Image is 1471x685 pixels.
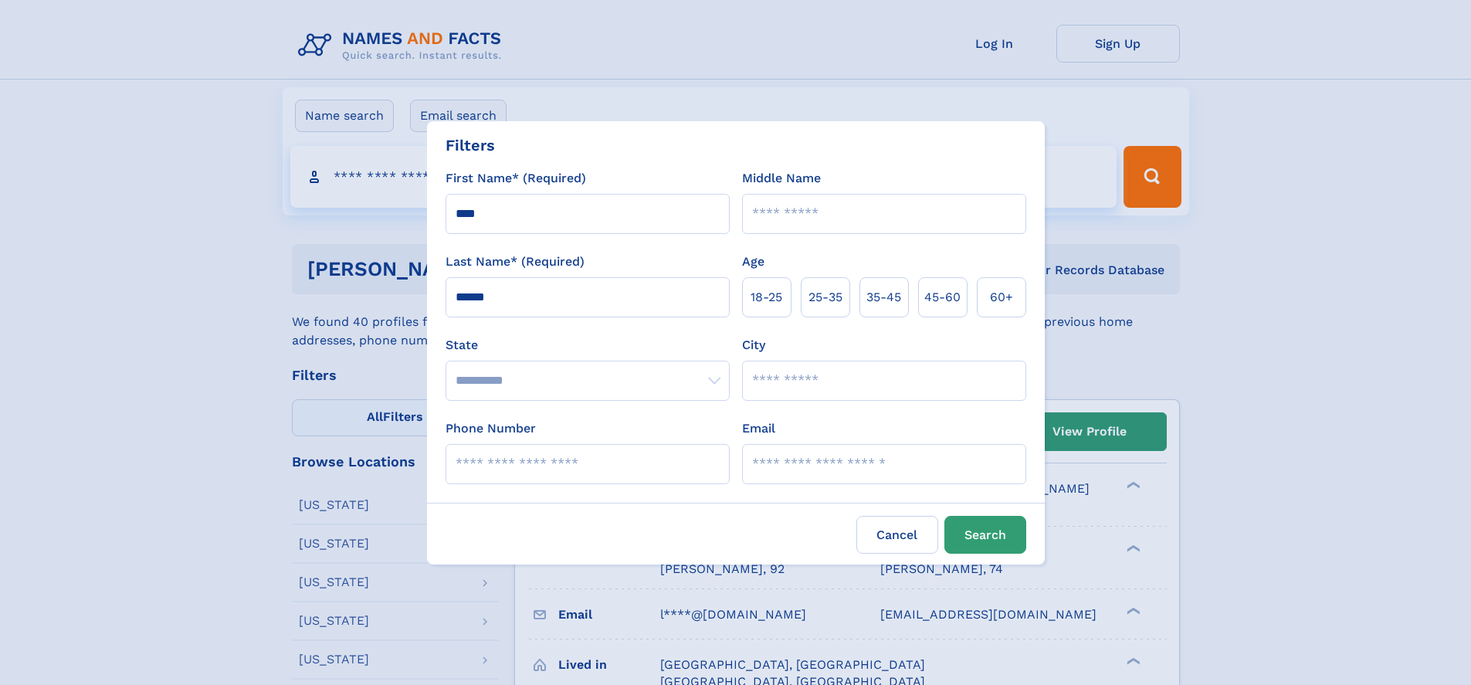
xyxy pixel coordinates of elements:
span: 25‑35 [808,288,842,307]
button: Search [944,516,1026,554]
label: Last Name* (Required) [446,253,585,271]
label: Age [742,253,764,271]
span: 35‑45 [866,288,901,307]
label: Cancel [856,516,938,554]
label: City [742,336,765,354]
label: Middle Name [742,169,821,188]
label: State [446,336,730,354]
span: 60+ [990,288,1013,307]
label: Email [742,419,775,438]
label: Phone Number [446,419,536,438]
span: 45‑60 [924,288,961,307]
span: 18‑25 [751,288,782,307]
div: Filters [446,134,495,157]
label: First Name* (Required) [446,169,586,188]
